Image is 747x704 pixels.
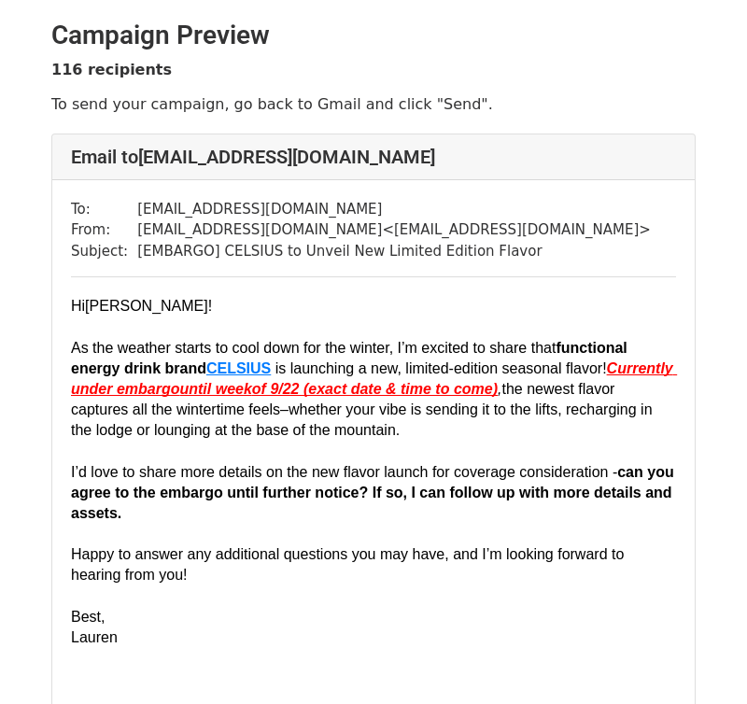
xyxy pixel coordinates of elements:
[51,20,696,51] h2: Campaign Preview
[71,340,136,356] font: As the we
[137,241,651,262] td: [EMBARGO] CELSIUS to Unveil New Limited Edition Flavor
[179,381,251,397] span: until week
[71,464,617,480] span: I’d love to share more details on the new flavor launch for coverage consideration -
[71,146,676,168] h4: Email to [EMAIL_ADDRESS][DOMAIN_NAME]
[51,61,172,78] strong: 116 recipients
[71,241,137,262] td: Subject:
[71,546,628,583] font: Happy to answer any additional questions you may have, and I’m looking forward to hearing from you!
[206,360,271,376] a: CELSIUS
[71,381,656,438] span: the newest flavor captures all the wintertime feels–whether your vibe is sending it to the lifts,...
[71,199,137,220] td: To:
[498,381,501,397] span: ,
[137,199,651,220] td: [EMAIL_ADDRESS][DOMAIN_NAME]
[71,340,631,376] span: functional energy drink brand
[71,360,677,397] span: Currently under embargo of 9/22 (exact date & time to come)
[71,464,678,521] span: can you agree to the embargo until further notice? If so, I can follow up with more details and a...
[71,629,118,645] font: Lauren
[51,94,696,114] p: To send your campaign, go back to Gmail and click "Send".
[137,219,651,241] td: [EMAIL_ADDRESS][DOMAIN_NAME] < [EMAIL_ADDRESS][DOMAIN_NAME] >
[71,298,212,314] font: [PERSON_NAME]!
[136,340,556,356] span: ather starts to cool down for the winter, I’m excited to share that
[71,219,137,241] td: From:
[71,298,85,314] span: Hi
[71,609,105,625] font: Best,
[275,360,607,376] span: is launching a new, limited-edition seasonal flavor!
